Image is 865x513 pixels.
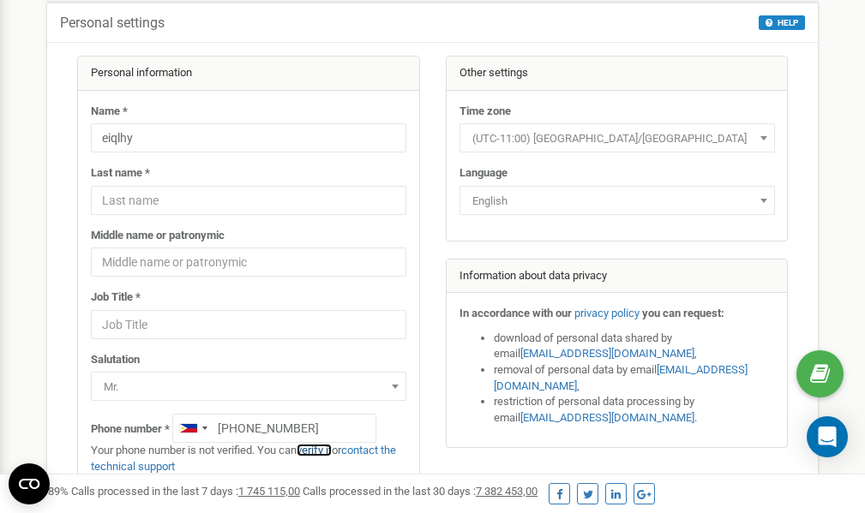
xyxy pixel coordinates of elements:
[97,375,400,399] span: Mr.
[91,123,406,152] input: Name
[91,228,225,244] label: Middle name or patronymic
[238,485,300,498] u: 1 745 115,00
[60,15,165,31] h5: Personal settings
[447,259,788,294] div: Information about data privacy
[91,352,140,368] label: Salutation
[460,186,775,215] span: English
[494,331,775,362] li: download of personal data shared by email ,
[91,372,406,401] span: Mr.
[91,248,406,277] input: Middle name or patronymic
[447,57,788,91] div: Other settings
[9,463,50,504] button: Open CMP widget
[173,415,213,442] div: Telephone country code
[78,57,419,91] div: Personal information
[91,444,396,473] a: contact the technical support
[574,307,640,319] a: privacy policy
[466,127,769,151] span: (UTC-11:00) Pacific/Midway
[520,411,694,424] a: [EMAIL_ADDRESS][DOMAIN_NAME]
[172,414,376,443] input: +1-800-555-55-55
[91,165,150,182] label: Last name *
[91,310,406,339] input: Job Title
[297,444,332,456] a: verify it
[759,15,805,30] button: HELP
[494,394,775,426] li: restriction of personal data processing by email .
[91,443,406,474] p: Your phone number is not verified. You can or
[460,165,508,182] label: Language
[91,104,128,120] label: Name *
[460,104,511,120] label: Time zone
[494,362,775,394] li: removal of personal data by email ,
[460,123,775,152] span: (UTC-11:00) Pacific/Midway
[466,189,769,213] span: English
[91,289,141,306] label: Job Title *
[91,186,406,215] input: Last name
[460,307,572,319] strong: In accordance with our
[520,347,694,360] a: [EMAIL_ADDRESS][DOMAIN_NAME]
[91,421,170,438] label: Phone number *
[303,485,538,498] span: Calls processed in the last 30 days :
[494,363,748,392] a: [EMAIL_ADDRESS][DOMAIN_NAME]
[807,416,848,457] div: Open Intercom Messenger
[642,307,724,319] strong: you can request:
[476,485,538,498] u: 7 382 453,00
[71,485,300,498] span: Calls processed in the last 7 days :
